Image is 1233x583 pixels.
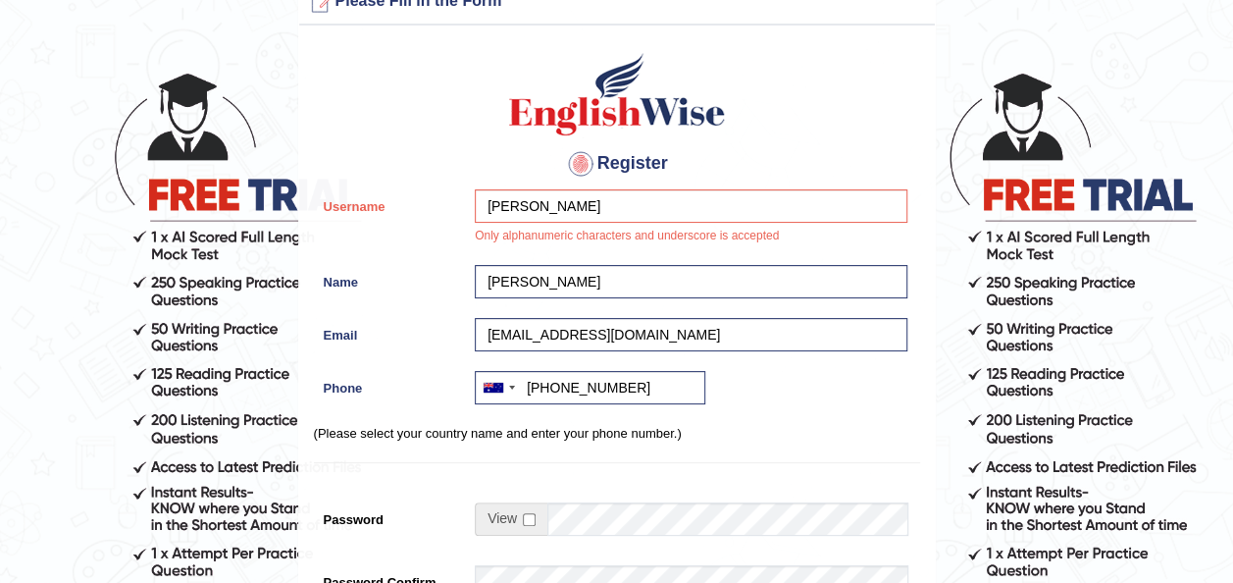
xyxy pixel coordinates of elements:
[314,189,466,216] label: Username
[314,318,466,344] label: Email
[523,513,536,526] input: Show/Hide Password
[314,503,466,529] label: Password
[314,148,920,180] h4: Register
[505,50,729,138] img: Logo of English Wise create a new account for intelligent practice with AI
[314,371,466,397] label: Phone
[314,424,920,443] p: (Please select your country name and enter your phone number.)
[314,265,466,291] label: Name
[476,372,521,403] div: Australia: +61
[475,371,705,404] input: +61 412 345 678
